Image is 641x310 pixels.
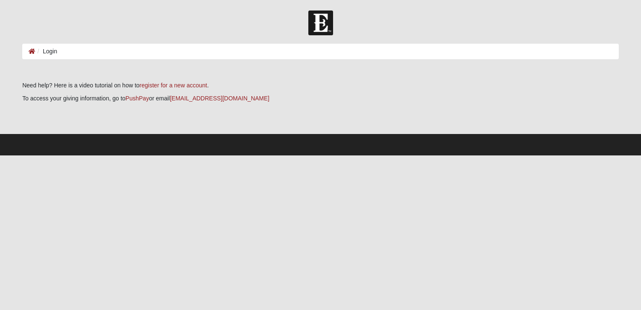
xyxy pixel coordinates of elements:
[308,11,333,35] img: Church of Eleven22 Logo
[125,95,149,102] a: PushPay
[35,47,57,56] li: Login
[170,95,269,102] a: [EMAIL_ADDRESS][DOMAIN_NAME]
[140,82,207,89] a: register for a new account
[22,94,619,103] p: To access your giving information, go to or email
[22,81,619,90] p: Need help? Here is a video tutorial on how to .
